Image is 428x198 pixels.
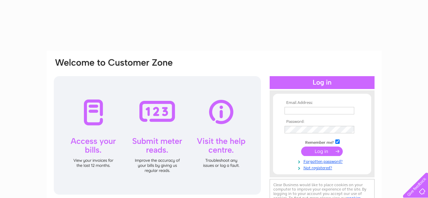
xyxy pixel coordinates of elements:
td: Remember me? [283,138,361,145]
input: Submit [301,147,343,156]
th: Email Address: [283,101,361,105]
a: Forgotten password? [285,158,361,164]
th: Password: [283,119,361,124]
a: Not registered? [285,164,361,171]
